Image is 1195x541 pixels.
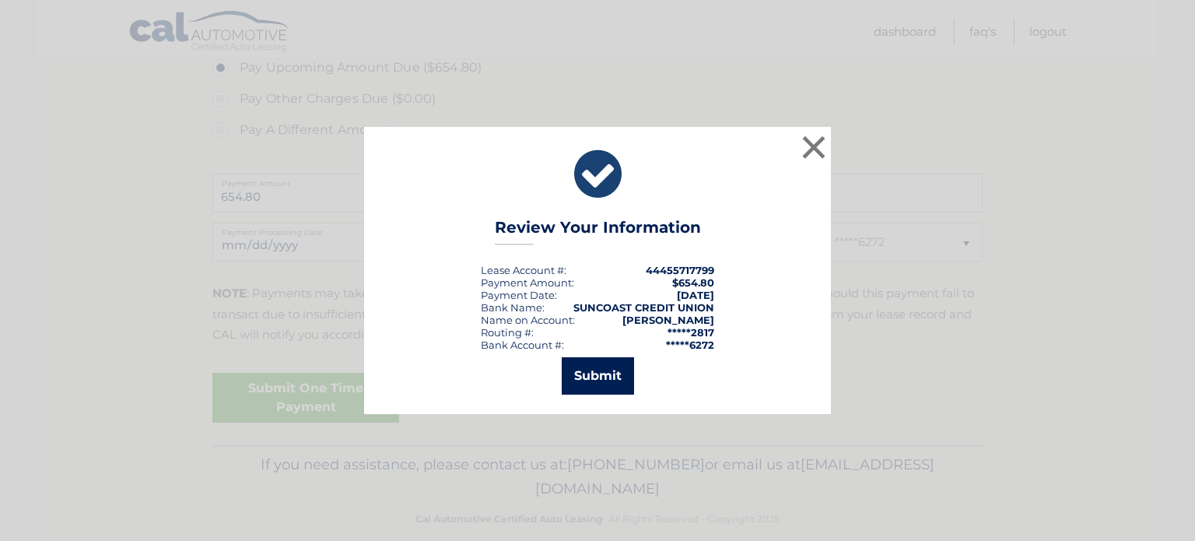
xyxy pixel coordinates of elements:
span: Payment Date [481,289,555,301]
strong: SUNCOAST CREDIT UNION [573,301,714,314]
div: Name on Account: [481,314,575,326]
div: Lease Account #: [481,264,566,276]
h3: Review Your Information [495,218,701,245]
strong: 44455717799 [646,264,714,276]
div: Bank Name: [481,301,545,314]
div: : [481,289,557,301]
strong: [PERSON_NAME] [622,314,714,326]
button: × [798,132,829,163]
button: Submit [562,357,634,395]
div: Routing #: [481,326,534,339]
div: Payment Amount: [481,276,574,289]
span: [DATE] [677,289,714,301]
div: Bank Account #: [481,339,564,351]
span: $654.80 [672,276,714,289]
